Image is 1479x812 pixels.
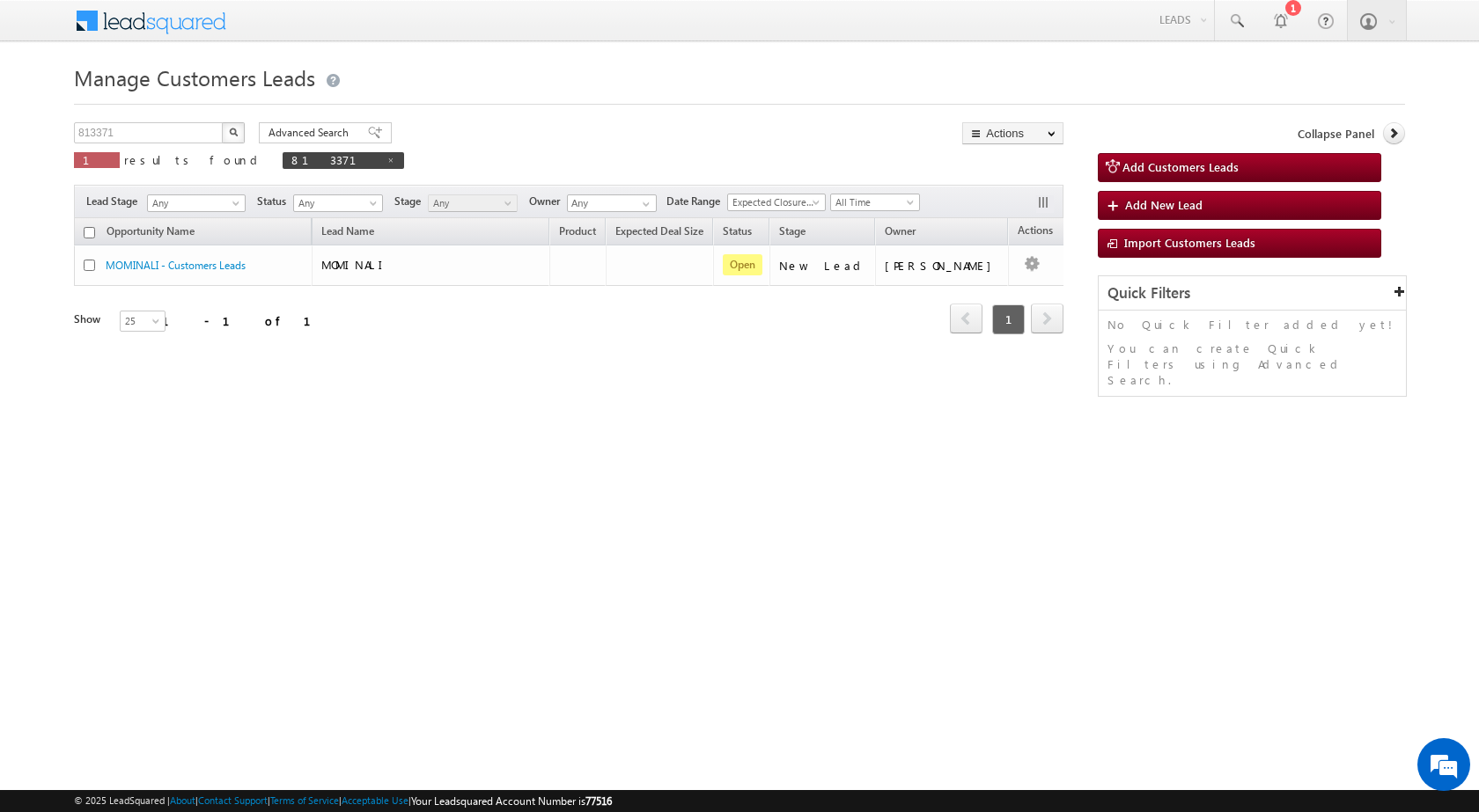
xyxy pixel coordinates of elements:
a: Any [428,194,518,212]
div: New Lead [779,258,867,274]
span: Status [257,194,293,209]
span: Import Customers Leads [1124,235,1255,250]
span: Any [294,195,378,211]
span: prev [950,304,982,333]
a: MOMINALI - Customers Leads [106,259,246,272]
span: Date Range [666,194,727,209]
input: Type to Search [567,194,657,212]
a: Opportunity Name [98,222,203,245]
span: Owner [885,224,916,238]
span: Add New Lead [1125,197,1203,212]
span: Lead Stage [86,194,144,209]
a: Status [714,222,761,245]
a: prev [950,305,982,333]
span: Any [148,195,239,211]
p: No Quick Filter added yet! [1107,317,1397,333]
a: Expected Closure Date [727,194,826,211]
div: [PERSON_NAME] [885,258,1000,274]
span: All Time [831,194,915,210]
a: Show All Items [633,195,655,213]
a: Contact Support [198,794,268,806]
a: Expected Deal Size [607,222,712,245]
span: Lead Name [313,222,383,245]
span: Product [559,224,596,238]
span: MOMINALI [321,257,388,272]
span: 1 [992,304,1025,334]
span: Expected Closure Date [728,194,820,210]
span: Open [723,254,762,275]
span: Expected Deal Size [615,224,703,238]
a: Any [293,194,383,212]
input: Check all records [84,227,95,238]
span: results found [124,152,264,167]
span: © 2025 LeadSquared | | | | | [74,793,612,809]
span: Add Customers Leads [1122,159,1239,174]
span: Actions [1009,221,1062,244]
a: All Time [830,194,920,211]
span: Owner [529,194,567,209]
span: Collapse Panel [1298,126,1374,142]
a: 25 [120,311,166,332]
a: Any [147,194,246,212]
span: Advanced Search [269,125,354,141]
div: Quick Filters [1099,276,1406,311]
span: Opportunity Name [107,224,195,238]
a: next [1031,305,1063,333]
span: Stage [394,194,428,209]
a: Terms of Service [270,794,339,806]
div: Show [74,311,106,327]
img: Search [229,128,238,136]
span: 25 [121,313,167,329]
span: 1 [83,152,111,167]
span: Any [429,195,512,211]
span: 813371 [291,152,378,167]
a: About [170,794,195,806]
span: Stage [779,224,806,238]
p: You can create Quick Filters using Advanced Search. [1107,340,1397,388]
span: Your Leadsquared Account Number is [411,794,612,808]
a: Stage [770,222,814,245]
span: 77516 [585,794,612,808]
span: next [1031,304,1063,333]
button: Actions [962,122,1063,144]
span: Manage Customers Leads [74,63,315,91]
a: Acceptable Use [342,794,408,806]
div: 1 - 1 of 1 [162,311,332,331]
